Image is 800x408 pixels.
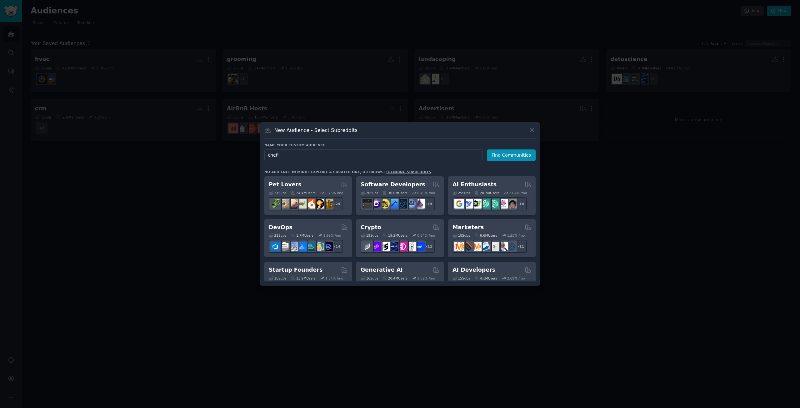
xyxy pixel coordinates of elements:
img: PlatformEngineers [323,242,333,251]
div: 2.04 % /mo [509,191,527,195]
h2: Software Developers [361,181,425,189]
div: 13.9M Users [291,276,315,280]
img: defi_ [415,242,425,251]
img: AWS_Certified_Experts [279,242,289,251]
div: + 11 [514,240,527,253]
div: 31 Sub s [269,191,286,195]
h2: Startup Founders [269,266,322,274]
img: iOSProgramming [389,199,398,209]
a: trending subreddits [386,170,431,174]
img: 0xPolygon [371,242,381,251]
div: No audience in mind? Explore a curated one, or browse . [264,170,432,174]
img: ethstaker [380,242,390,251]
div: 18 Sub s [452,233,470,238]
div: 20.4M Users [382,276,407,280]
div: 1.09 % /mo [417,276,435,280]
div: 26 Sub s [361,191,378,195]
img: CryptoNews [406,242,416,251]
div: 1.7M Users [291,233,313,238]
img: dogbreed [323,199,333,209]
h2: AI Enthusiasts [452,181,497,189]
img: AItoolsCatalog [472,199,482,209]
div: 21 Sub s [269,233,286,238]
img: aws_cdk [314,242,324,251]
h2: Generative AI [361,266,403,274]
div: 19 Sub s [361,233,378,238]
h2: DevOps [269,224,292,231]
img: reactnative [397,199,407,209]
div: 0.75 % /mo [325,191,343,195]
input: Pick a short name, like "Digital Marketers" or "Movie-Goers" [264,149,482,161]
img: OpenAIDev [498,199,508,209]
div: 1.23 % /mo [507,233,525,238]
img: bigseo [463,242,473,251]
div: 6.6M Users [474,233,497,238]
div: 4.1M Users [474,276,497,280]
img: cockatiel [306,199,315,209]
img: AskComputerScience [406,199,416,209]
img: chatgpt_promptDesign [481,199,490,209]
div: 16 Sub s [269,276,286,280]
h3: New Audience - Select Subreddits [274,127,357,133]
img: googleads [489,242,499,251]
img: leopardgeckos [288,199,298,209]
img: turtle [297,199,307,209]
div: 16 Sub s [361,276,378,280]
div: 1.34 % /mo [325,276,343,280]
img: PetAdvice [314,199,324,209]
img: herpetology [271,199,280,209]
img: elixir [415,199,425,209]
div: + 18 [514,197,527,210]
div: 15 Sub s [452,276,470,280]
div: 0.34 % /mo [417,233,435,238]
img: csharp [371,199,381,209]
h3: Name your custom audience [264,143,536,147]
img: GoogleGeminiAI [454,199,464,209]
h2: Pet Lovers [269,181,302,189]
img: AskMarketing [472,242,482,251]
img: DeepSeek [463,199,473,209]
img: learnjavascript [380,199,390,209]
h2: Marketers [452,224,484,231]
h2: Crypto [361,224,381,231]
img: web3 [389,242,398,251]
img: ethfinance [362,242,372,251]
div: 2.69 % /mo [507,276,525,280]
img: OnlineMarketing [507,242,517,251]
div: 0.40 % /mo [417,191,435,195]
img: ArtificalIntelligence [507,199,517,209]
div: + 14 [330,240,343,253]
img: MarketingResearch [498,242,508,251]
div: 19.2M Users [382,233,407,238]
div: + 12 [422,240,435,253]
div: 20.7M Users [474,191,499,195]
button: Find Communities [487,149,536,161]
img: chatgpt_prompts_ [489,199,499,209]
div: + 19 [422,197,435,210]
div: + 24 [330,197,343,210]
img: Emailmarketing [481,242,490,251]
img: Docker_DevOps [288,242,298,251]
img: defiblockchain [397,242,407,251]
img: ballpython [279,199,289,209]
img: platformengineering [306,242,315,251]
div: 30.0M Users [382,191,407,195]
img: azuredevops [271,242,280,251]
img: software [362,199,372,209]
div: 24.4M Users [291,191,315,195]
img: content_marketing [454,242,464,251]
div: 25 Sub s [452,191,470,195]
h2: AI Developers [452,266,495,274]
div: 1.99 % /mo [323,233,341,238]
img: DevOpsLinks [297,242,307,251]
